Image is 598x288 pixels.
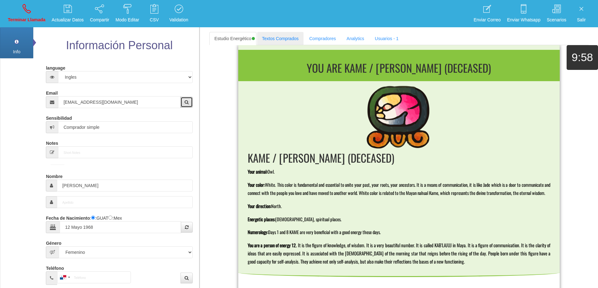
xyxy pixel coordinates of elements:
[116,16,139,24] p: Modo Editar
[167,2,190,25] a: Validation
[58,146,192,158] input: Short-Notes
[474,16,501,24] p: Enviar Correo
[58,121,192,133] input: Sensibilidad
[88,2,111,25] a: Compartir
[57,271,131,283] input: Teléfono
[507,16,541,24] p: Enviar Whatsapp
[6,2,48,25] a: Terminar Llamada
[267,168,275,175] span: Owl.
[342,32,369,45] a: Analytics
[57,196,192,208] input: Apellido
[248,152,550,164] h1: KAME / [PERSON_NAME] (DECEASED)
[46,213,192,233] div: : :GUAT :Mex
[248,181,265,188] span: Your color:
[52,16,84,24] p: Actualizar Datos
[248,203,271,209] span: Your direction:
[46,263,64,271] label: Teléfono
[50,2,86,25] a: Actualizar Datos
[57,272,72,283] div: Panama (Panamá): +507
[248,216,275,223] span: Energetic places:
[113,2,141,25] a: Modo Editar
[248,242,297,249] span: You are a person of energy 12.
[370,32,403,45] a: Usuarios - 1
[46,63,65,71] label: language
[505,2,543,25] a: Enviar Whatsapp
[58,96,180,108] input: Correo electrónico
[46,113,72,121] label: Sensibilidad
[573,16,590,24] p: Salir
[257,32,304,45] a: Textos Comprados
[268,229,381,235] span: Days 1 and 8 KAME are very beneficial with a good energy these days.
[271,203,282,209] span: North.
[8,16,46,24] p: Terminar Llamada
[209,32,256,45] a: Estudio Energético
[46,138,58,146] label: Notes
[248,168,267,175] span: Your animal:
[145,16,163,24] p: CSV
[57,180,192,191] input: Nombre
[241,62,557,74] h1: You are KAME / [PERSON_NAME] (DECEASED)
[90,16,109,24] p: Compartir
[248,229,268,235] span: Numerology:
[108,216,112,220] input: :Yuca-Mex
[248,181,551,196] span: White. This color is fundamental and essential to unite your past, your roots, your ancestors. It...
[46,171,62,180] label: Nombre
[471,2,503,25] a: Enviar Correo
[44,39,194,52] h2: Información Personal
[567,51,598,64] h1: 9:58
[547,16,566,24] p: Scenarios
[91,216,95,220] input: :Quechi GUAT
[46,238,61,246] label: Género
[545,2,568,25] a: Scenarios
[169,16,188,24] p: Validation
[248,242,551,265] span: It is the figure of knowledge, of wisdom. It is a very beautiful number. It is called KAB'LAJUJ i...
[304,32,341,45] a: Compradores
[46,213,90,221] label: Fecha de Nacimiento
[570,2,592,25] a: Salir
[275,216,342,223] span: [DEMOGRAPHIC_DATA], spiritual places.
[143,2,165,25] a: CSV
[46,88,57,96] label: Email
